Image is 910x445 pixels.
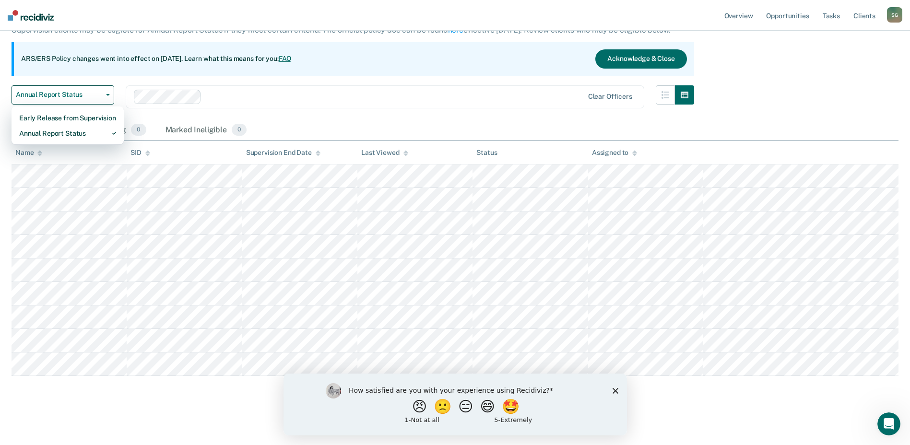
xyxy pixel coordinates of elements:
span: 0 [131,124,146,136]
div: Early Release from Supervision [19,110,116,126]
div: SID [130,149,150,157]
div: Marked Ineligible0 [164,120,249,141]
div: S G [887,7,902,23]
div: Last Viewed [361,149,408,157]
a: here [448,25,463,35]
div: Supervision End Date [246,149,320,157]
a: FAQ [279,55,292,62]
button: Acknowledge & Close [595,49,686,69]
div: Clear officers [588,93,632,101]
span: 0 [232,124,247,136]
p: ARS/ERS Policy changes went into effect on [DATE]. Learn what this means for you: [21,54,292,64]
iframe: Survey by Kim from Recidiviz [284,374,627,435]
iframe: Intercom live chat [877,412,900,435]
div: Annual Report Status [19,126,116,141]
button: SG [887,7,902,23]
p: Supervision clients may be eligible for Annual Report Status if they meet certain criteria. The o... [12,25,670,35]
span: Annual Report Status [16,91,102,99]
button: Annual Report Status [12,85,114,105]
div: Assigned to [592,149,637,157]
img: Recidiviz [8,10,54,21]
div: Name [15,149,42,157]
div: Status [476,149,497,157]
